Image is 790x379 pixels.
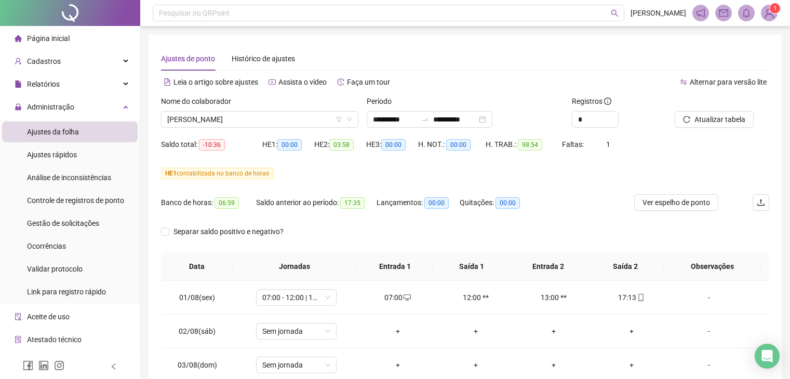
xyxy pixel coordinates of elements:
span: home [15,35,22,42]
span: history [337,78,344,86]
span: Análise de inconsistências [27,173,111,182]
span: Ocorrências [27,242,66,250]
span: 00:00 [496,197,520,209]
span: Observações [672,261,753,272]
th: Observações [664,252,761,281]
span: 01/08(sex) [179,293,215,302]
span: [PERSON_NAME] [631,7,686,19]
span: 17:35 [340,197,365,209]
img: 84905 [761,5,777,21]
span: contabilizada no banco de horas [161,168,273,179]
div: H. NOT.: [418,139,486,151]
span: 00:00 [381,139,406,151]
span: 02/08(sáb) [179,327,216,335]
span: lock [15,103,22,111]
div: Saldo total: [161,139,262,151]
span: 1 [773,5,777,12]
span: 00:00 [424,197,449,209]
th: Entrada 1 [356,252,433,281]
span: search [611,9,619,17]
span: Assista o vídeo [278,78,327,86]
span: youtube [269,78,276,86]
button: Ver espelho de ponto [634,194,718,211]
span: 06:59 [215,197,239,209]
span: desktop [403,294,411,301]
span: linkedin [38,360,49,371]
span: 03/08(dom) [178,361,217,369]
span: facebook [23,360,33,371]
th: Saída 1 [433,252,510,281]
span: Ajustes de ponto [161,55,215,63]
div: HE 3: [366,139,418,151]
div: Open Intercom Messenger [755,344,780,369]
span: upload [757,198,765,207]
span: Gestão de solicitações [27,219,99,227]
span: Faça um tour [347,78,390,86]
div: HE 2: [314,139,366,151]
div: - [678,292,740,303]
div: Lançamentos: [377,197,460,209]
div: + [523,359,584,371]
span: solution [15,336,22,343]
span: mobile [636,294,645,301]
div: Banco de horas: [161,197,256,209]
div: 07:00 [367,292,429,303]
span: Cadastros [27,57,61,65]
span: HE 1 [165,170,177,177]
div: + [367,359,429,371]
span: 98:54 [518,139,542,151]
div: + [445,359,506,371]
span: ELMO HENRIQUE TORRES [167,112,352,127]
span: 03:58 [329,139,354,151]
span: Atualizar tabela [694,114,745,125]
th: Data [161,252,233,281]
div: Quitações: [460,197,535,209]
span: file-text [164,78,171,86]
div: + [367,326,429,337]
div: + [523,326,584,337]
span: swap [680,78,687,86]
span: -10:36 [199,139,225,151]
span: filter [336,116,342,123]
span: Ver espelho de ponto [642,197,710,208]
span: user-add [15,58,22,65]
span: info-circle [604,98,611,105]
span: 00:00 [446,139,471,151]
span: notification [696,8,705,18]
span: left [110,363,117,370]
div: Saldo anterior ao período: [256,197,377,209]
span: Sem jornada [262,323,330,339]
div: + [601,326,662,337]
span: Sem jornada [262,357,330,373]
span: 1 [606,140,610,148]
div: - [678,326,740,337]
span: reload [683,116,690,123]
div: - [678,359,740,371]
span: 00:00 [277,139,302,151]
label: Nome do colaborador [161,96,238,107]
span: Registros [572,96,611,107]
div: 17:13 [601,292,662,303]
span: Validar protocolo [27,265,83,273]
div: + [601,359,662,371]
th: Jornadas [233,252,356,281]
span: instagram [54,360,64,371]
span: Histórico de ajustes [232,55,295,63]
span: Alternar para versão lite [690,78,767,86]
button: Atualizar tabela [675,111,754,128]
span: Relatórios [27,80,60,88]
th: Saída 2 [587,252,664,281]
span: Link para registro rápido [27,288,106,296]
div: H. TRAB.: [486,139,561,151]
span: bell [742,8,751,18]
span: Separar saldo positivo e negativo? [169,226,288,237]
span: mail [719,8,728,18]
sup: Atualize o seu contato no menu Meus Dados [770,3,780,13]
div: + [445,326,506,337]
span: Ajustes da folha [27,128,79,136]
span: Atestado técnico [27,335,82,344]
th: Entrada 2 [510,252,587,281]
label: Período [367,96,398,107]
span: Faltas: [562,140,585,148]
span: audit [15,313,22,320]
